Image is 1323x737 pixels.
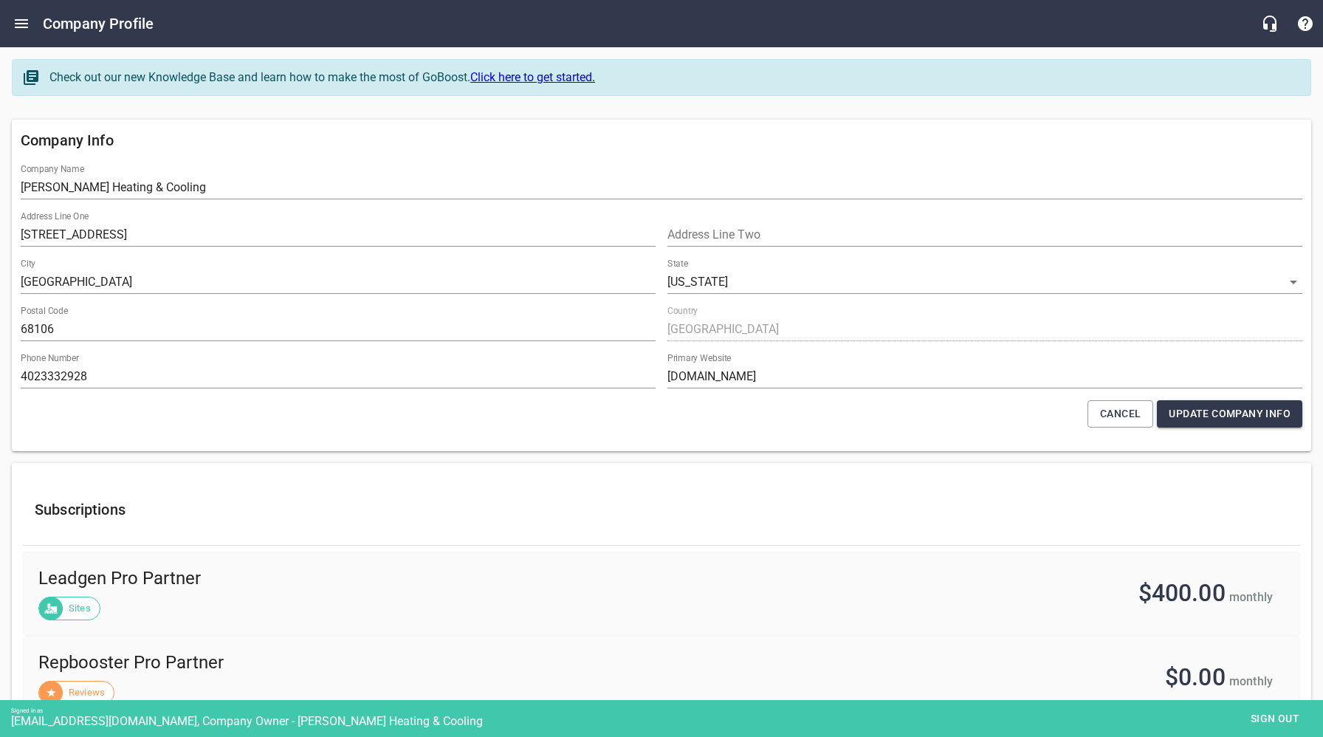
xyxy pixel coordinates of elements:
a: Click here to get started. [470,70,595,84]
span: $0.00 [1165,663,1226,691]
h6: Company Profile [43,12,154,35]
label: State [667,260,688,269]
span: $400.00 [1138,579,1226,607]
div: Reviews [38,681,114,705]
h6: Subscriptions [35,498,1288,521]
span: Reviews [60,685,114,700]
button: Sign out [1238,705,1312,733]
button: Update Company Info [1157,400,1302,428]
button: Open drawer [4,6,39,41]
button: Live Chat [1252,6,1288,41]
div: [EMAIL_ADDRESS][DOMAIN_NAME], Company Owner - [PERSON_NAME] Heating & Cooling [11,714,1323,728]
button: Support Portal [1288,6,1323,41]
label: Company Name [21,165,84,174]
div: Check out our new Knowledge Base and learn how to make the most of GoBoost. [49,69,1296,86]
span: Sign out [1244,710,1306,728]
span: Leadgen Pro Partner [38,567,658,591]
span: Cancel [1100,405,1141,423]
div: Signed in as [11,707,1323,714]
h6: Company Info [21,128,1302,152]
label: City [21,260,35,269]
label: Postal Code [21,307,68,316]
span: monthly [1229,590,1273,604]
span: Update Company Info [1169,405,1291,423]
div: Sites [38,597,100,620]
label: Country [667,307,698,316]
label: Phone Number [21,354,79,363]
label: Primary Website [667,354,731,363]
span: monthly [1229,674,1273,688]
button: Cancel [1087,400,1153,428]
label: Address Line One [21,213,89,222]
span: Sites [60,601,100,616]
span: Repbooster Pro Partner [38,651,683,675]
